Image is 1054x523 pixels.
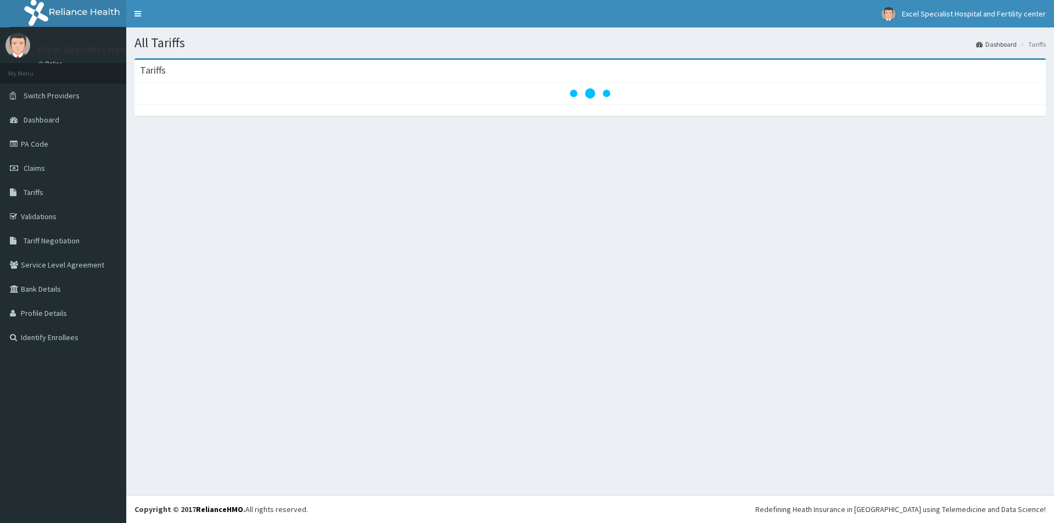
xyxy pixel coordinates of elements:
[5,33,30,58] img: User Image
[976,40,1017,49] a: Dashboard
[902,9,1046,19] span: Excel Specialist Hospital and Fertility center
[140,65,166,75] h3: Tariffs
[24,115,59,125] span: Dashboard
[24,163,45,173] span: Claims
[24,187,43,197] span: Tariffs
[38,60,65,68] a: Online
[126,495,1054,523] footer: All rights reserved.
[882,7,895,21] img: User Image
[134,36,1046,50] h1: All Tariffs
[134,504,245,514] strong: Copyright © 2017 .
[196,504,243,514] a: RelianceHMO
[38,44,230,54] p: Excel Specialist Hospital and Fertility center
[24,91,80,101] span: Switch Providers
[24,236,80,246] span: Tariff Negotiation
[1018,40,1046,49] li: Tariffs
[568,71,612,115] svg: audio-loading
[755,504,1046,515] div: Redefining Heath Insurance in [GEOGRAPHIC_DATA] using Telemedicine and Data Science!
